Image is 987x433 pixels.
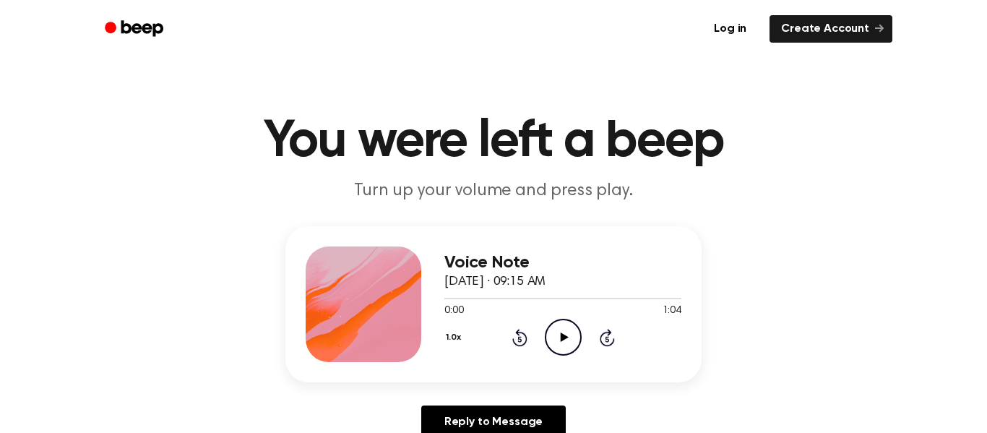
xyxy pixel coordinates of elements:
span: 0:00 [444,304,463,319]
a: Beep [95,15,176,43]
span: [DATE] · 09:15 AM [444,275,546,288]
h1: You were left a beep [124,116,863,168]
h3: Voice Note [444,253,681,273]
a: Create Account [770,15,892,43]
p: Turn up your volume and press play. [216,179,771,203]
button: 1.0x [444,325,466,350]
span: 1:04 [663,304,681,319]
a: Log in [699,12,761,46]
